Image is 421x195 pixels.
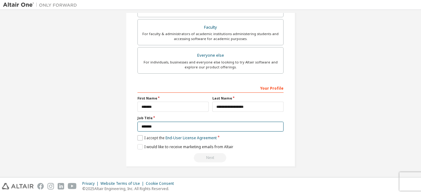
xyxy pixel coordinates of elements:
[137,96,209,101] label: First Name
[137,135,217,140] label: I accept the
[141,23,280,32] div: Faculty
[212,96,284,101] label: Last Name
[47,183,54,189] img: instagram.svg
[137,83,284,93] div: Your Profile
[68,183,77,189] img: youtube.svg
[3,2,80,8] img: Altair One
[100,181,146,186] div: Website Terms of Use
[82,186,178,191] p: © 2025 Altair Engineering, Inc. All Rights Reserved.
[58,183,64,189] img: linkedin.svg
[166,135,217,140] a: End-User License Agreement
[37,183,44,189] img: facebook.svg
[137,144,233,149] label: I would like to receive marketing emails from Altair
[137,116,284,120] label: Job Title
[82,181,100,186] div: Privacy
[141,51,280,60] div: Everyone else
[141,31,280,41] div: For faculty & administrators of academic institutions administering students and accessing softwa...
[146,181,178,186] div: Cookie Consent
[137,153,284,162] div: Read and acccept EULA to continue
[2,183,34,189] img: altair_logo.svg
[141,60,280,70] div: For individuals, businesses and everyone else looking to try Altair software and explore our prod...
